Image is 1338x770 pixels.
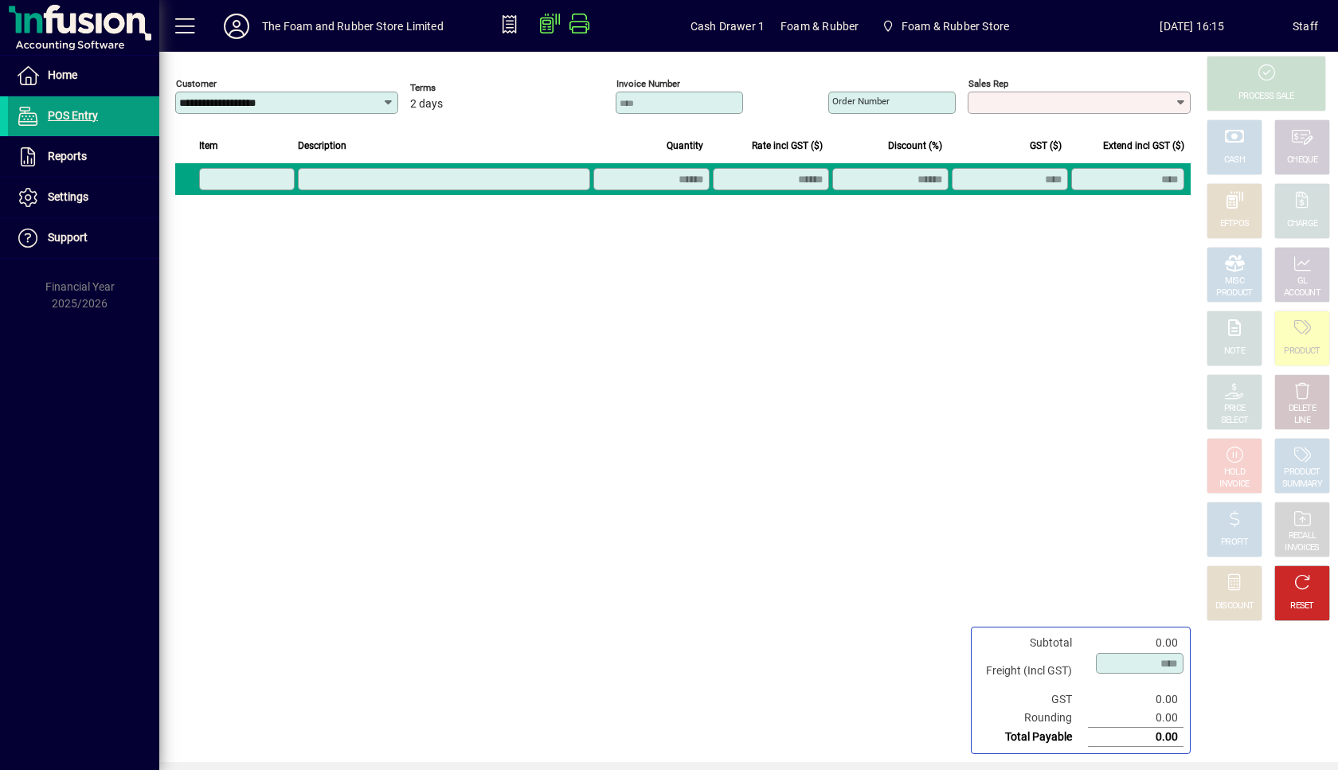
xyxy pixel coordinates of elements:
mat-label: Customer [176,78,217,89]
div: HOLD [1224,467,1245,479]
span: [DATE] 16:15 [1092,14,1293,39]
div: NOTE [1224,346,1245,358]
div: PRODUCT [1216,287,1252,299]
span: Terms [410,83,506,93]
span: Rate incl GST ($) [752,137,823,154]
mat-label: Invoice number [616,78,680,89]
td: 0.00 [1088,634,1183,652]
mat-label: Order number [832,96,890,107]
a: Reports [8,137,159,177]
mat-label: Sales rep [968,78,1008,89]
span: Discount (%) [888,137,942,154]
td: 0.00 [1088,690,1183,709]
div: DELETE [1289,403,1316,415]
span: 2 days [410,98,443,111]
a: Settings [8,178,159,217]
a: Support [8,218,159,258]
span: Foam & Rubber Store [874,12,1015,41]
span: Quantity [667,137,703,154]
span: Cash Drawer 1 [691,14,765,39]
span: Support [48,231,88,244]
div: PRODUCT [1284,346,1320,358]
span: Foam & Rubber Store [902,14,1009,39]
div: INVOICE [1219,479,1249,491]
div: PROFIT [1221,537,1248,549]
div: GL [1297,276,1308,287]
div: CHARGE [1287,218,1318,230]
div: The Foam and Rubber Store Limited [262,14,444,39]
div: EFTPOS [1220,218,1250,230]
span: POS Entry [48,109,98,122]
span: Extend incl GST ($) [1103,137,1184,154]
td: 0.00 [1088,709,1183,728]
span: Description [298,137,346,154]
div: ACCOUNT [1284,287,1320,299]
td: Total Payable [978,728,1088,747]
div: LINE [1294,415,1310,427]
span: GST ($) [1030,137,1062,154]
td: GST [978,690,1088,709]
span: Reports [48,150,87,162]
div: INVOICES [1285,542,1319,554]
div: MISC [1225,276,1244,287]
div: Staff [1293,14,1318,39]
div: PRICE [1224,403,1246,415]
a: Home [8,56,159,96]
td: Rounding [978,709,1088,728]
div: RESET [1290,600,1314,612]
div: RECALL [1289,530,1316,542]
span: Settings [48,190,88,203]
span: Item [199,137,218,154]
button: Profile [211,12,262,41]
td: Subtotal [978,634,1088,652]
div: PRODUCT [1284,467,1320,479]
div: PROCESS SALE [1238,91,1294,103]
div: DISCOUNT [1215,600,1254,612]
td: Freight (Incl GST) [978,652,1088,690]
div: CHEQUE [1287,154,1317,166]
div: SELECT [1221,415,1249,427]
span: Foam & Rubber [780,14,859,39]
td: 0.00 [1088,728,1183,747]
div: SUMMARY [1282,479,1322,491]
span: Home [48,68,77,81]
div: CASH [1224,154,1245,166]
